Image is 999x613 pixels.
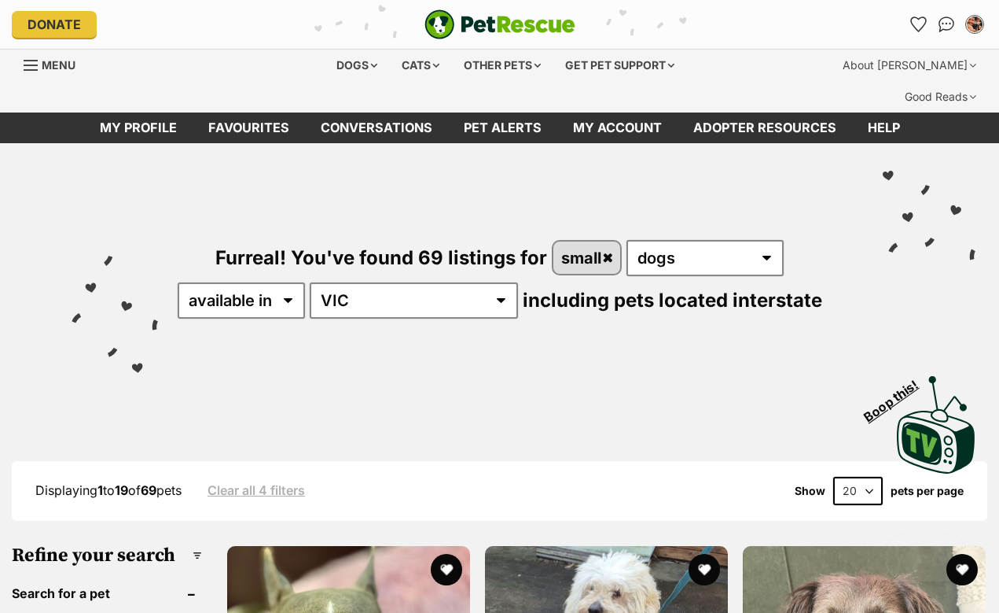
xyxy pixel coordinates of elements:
span: Show [795,485,825,497]
strong: 19 [115,482,128,498]
h3: Refine your search [12,545,202,567]
a: Adopter resources [678,113,852,143]
img: May Sivakumaran profile pic [967,17,982,32]
div: Good Reads [894,81,987,113]
button: My account [962,12,987,37]
span: Furreal! You've found 69 listings for [215,246,547,269]
a: conversations [305,113,448,143]
button: favourite [431,554,462,585]
ul: Account quick links [905,12,987,37]
span: including pets located interstate [523,289,822,312]
a: My account [557,113,678,143]
img: logo-e224e6f780fb5917bec1dbf3a21bbac754714ae5b6737aabdf751b685950b380.svg [424,9,575,39]
header: Search for a pet [12,586,202,600]
div: Other pets [453,50,552,81]
div: Dogs [325,50,388,81]
span: Boop this! [861,367,934,424]
a: Help [852,113,916,143]
a: Menu [24,50,86,78]
a: Conversations [934,12,959,37]
strong: 1 [97,482,103,498]
span: Displaying to of pets [35,482,182,498]
a: Favourites [193,113,305,143]
img: PetRescue TV logo [897,376,975,474]
a: Clear all 4 filters [208,483,305,497]
button: favourite [946,554,978,585]
div: About [PERSON_NAME] [832,50,987,81]
a: Pet alerts [448,113,557,143]
a: Favourites [905,12,931,37]
a: Boop this! [897,362,975,477]
a: Donate [12,11,97,38]
a: small [553,242,620,274]
a: PetRescue [424,9,575,39]
strong: 69 [141,482,156,498]
button: favourite [689,554,720,585]
span: Menu [42,58,75,72]
img: chat-41dd97257d64d25036548639549fe6c8038ab92f7586957e7f3b1b290dea8141.svg [938,17,955,32]
div: Get pet support [554,50,685,81]
a: My profile [84,113,193,143]
iframe: Help Scout Beacon - Open [884,534,968,582]
label: pets per page [891,485,964,497]
div: Cats [391,50,450,81]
